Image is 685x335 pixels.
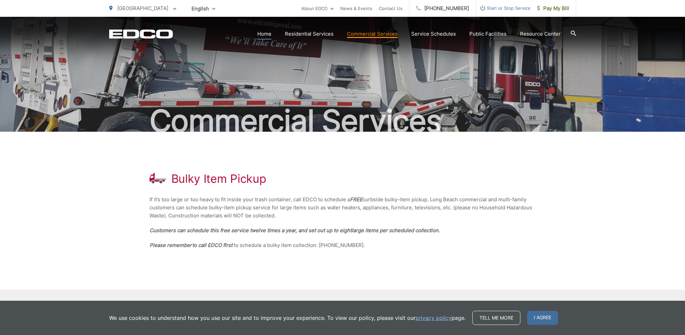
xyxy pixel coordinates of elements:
[352,227,440,234] i: large items per scheduled collection.
[186,3,220,14] span: English
[149,241,536,249] p: to schedule a bulky item collection: [PHONE_NUMBER].
[301,4,334,12] a: About EDCO
[350,196,362,203] i: FREE
[198,242,232,248] i: call EDCO first
[527,311,558,325] span: I agree
[109,29,173,39] a: EDCD logo. Return to the homepage.
[285,30,334,38] a: Residential Services
[340,4,372,12] a: News & Events
[472,311,520,325] a: Tell me more
[347,30,398,38] a: Commercial Services
[257,30,271,38] a: Home
[411,30,456,38] a: Service Schedules
[416,314,452,322] a: privacy policy
[149,227,352,234] i: Customers can schedule this free service twelve times a year, and set out up to eight
[149,242,192,248] i: Please remember
[379,4,402,12] a: Contact Us
[171,172,266,185] h1: Bulky Item Pickup
[149,196,536,220] p: If it’s too large or too heavy to fit inside your trash container, call EDCO to schedule a curbsi...
[109,314,466,322] p: We use cookies to understand how you use our site and to improve your experience. To view our pol...
[469,30,507,38] a: Public Facilities
[117,5,168,11] span: [GEOGRAPHIC_DATA]
[537,4,569,12] span: Pay My Bill
[192,242,197,248] em: to
[109,104,576,138] h2: Commercial Services
[520,30,561,38] a: Resource Center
